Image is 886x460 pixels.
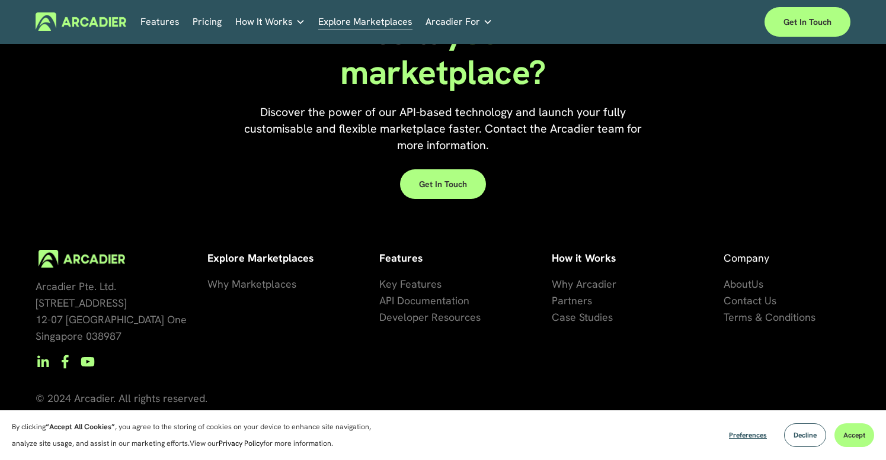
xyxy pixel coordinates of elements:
[46,422,115,432] strong: “Accept All Cookies”
[724,294,776,307] span: Contact Us
[558,294,592,307] span: artners
[12,419,397,452] p: By clicking , you agree to the storing of cookies on your device to enhance site navigation, anal...
[426,12,492,31] a: folder dropdown
[235,12,305,31] a: folder dropdown
[379,309,481,326] a: Developer Resources
[784,423,826,447] button: Decline
[207,277,296,291] span: Why Marketplaces
[400,169,486,199] a: Get in touch
[729,430,767,440] span: Preferences
[193,12,222,31] a: Pricing
[724,251,769,265] span: Company
[379,310,481,324] span: Developer Resources
[379,276,442,292] a: Key Features
[58,355,72,369] a: Facebook
[552,310,565,324] span: Ca
[207,276,296,292] a: Why Marketplaces
[235,14,293,30] span: How It Works
[552,292,558,309] a: P
[552,309,565,326] a: Ca
[724,292,776,309] a: Contact Us
[379,277,442,291] span: Key Features
[720,423,776,447] button: Preferences
[244,104,645,153] span: Discover the power of our API-based technology and launch your fully customisable and flexible ma...
[36,391,207,405] span: © 2024 Arcadier. All rights reserved.
[36,355,50,369] a: LinkedIn
[552,276,616,292] a: Why Arcadier
[318,12,412,31] a: Explore Marketplaces
[379,251,423,265] strong: Features
[565,309,613,326] a: se Studies
[552,294,558,307] span: P
[724,309,815,326] a: Terms & Conditions
[36,279,187,343] span: Arcadier Pte. Ltd. [STREET_ADDRESS] 12-07 [GEOGRAPHIC_DATA] One Singapore 038987
[36,12,126,31] img: Arcadier
[765,7,850,37] a: Get in touch
[426,14,480,30] span: Arcadier For
[724,276,751,292] a: About
[552,251,616,265] strong: How it Works
[140,12,180,31] a: Features
[794,430,817,440] span: Decline
[558,292,592,309] a: artners
[219,439,263,448] a: Privacy Policy
[827,403,886,460] iframe: Chat Widget
[724,310,815,324] span: Terms & Conditions
[81,355,95,369] a: YouTube
[552,277,616,291] span: Why Arcadier
[751,277,763,291] span: Us
[379,292,469,309] a: API Documentation
[379,294,469,307] span: API Documentation
[207,251,314,265] strong: Explore Marketplaces
[724,277,751,291] span: About
[565,310,613,324] span: se Studies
